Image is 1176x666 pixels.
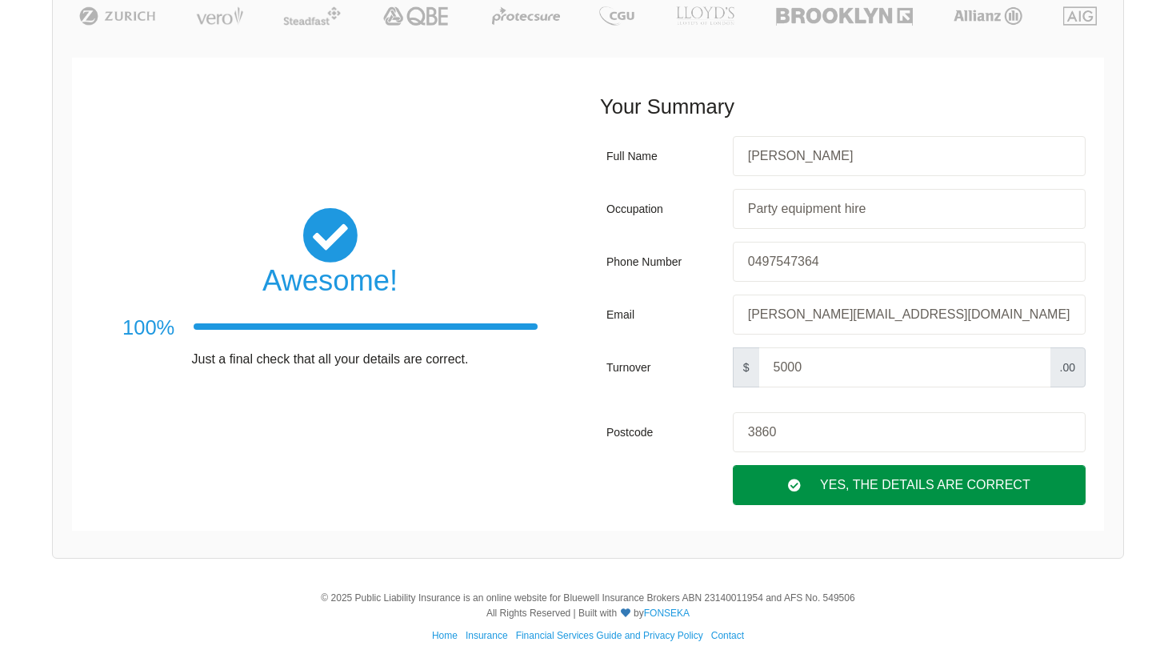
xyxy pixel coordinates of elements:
div: Phone Number [606,242,726,282]
input: Your postcode [733,412,1086,452]
a: Home [432,630,458,641]
div: Turnover [606,347,726,387]
img: CGU | Public Liability Insurance [593,6,641,26]
img: Brooklyn | Public Liability Insurance [770,6,919,26]
img: Vero | Public Liability Insurance [189,6,250,26]
div: Full Name [606,136,726,176]
p: Just a final check that all your details are correct. [122,351,538,368]
a: Insurance [466,630,508,641]
img: Steadfast | Public Liability Insurance [277,6,347,26]
a: Financial Services Guide and Privacy Policy [516,630,703,641]
h2: Awesome! [122,263,538,299]
span: $ [733,347,760,387]
div: Email [606,295,726,335]
input: Your email [733,295,1086,335]
img: Zurich | Public Liability Insurance [72,6,162,26]
a: Contact [711,630,744,641]
input: Your first and last names [733,136,1086,176]
img: AIG | Public Liability Insurance [1057,6,1104,26]
img: Protecsure | Public Liability Insurance [486,6,566,26]
input: Your occupation [733,189,1086,229]
input: Your turnover [759,347,1050,387]
div: Yes, The Details are correct [733,465,1086,505]
div: Postcode [606,412,726,452]
input: Your phone number, eg: +61xxxxxxxxxx / 0xxxxxxxxx [733,242,1086,282]
img: QBE | Public Liability Insurance [374,6,460,26]
img: LLOYD's | Public Liability Insurance [667,6,744,26]
a: FONSEKA [644,608,690,619]
h3: Your Summary [600,93,1092,122]
img: Allianz | Public Liability Insurance [946,6,1030,26]
div: Occupation [606,189,726,229]
span: .00 [1050,347,1086,387]
h3: 100% [122,314,174,343]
